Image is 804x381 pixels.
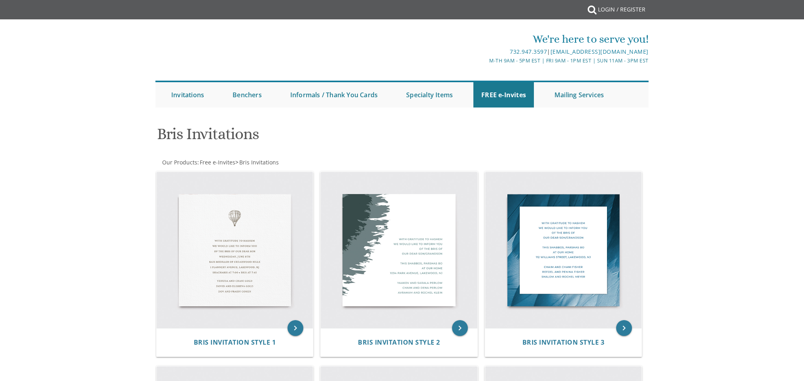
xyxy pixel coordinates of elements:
[238,158,279,166] a: Bris Invitations
[194,338,276,347] span: Bris Invitation Style 1
[161,158,197,166] a: Our Products
[547,82,612,108] a: Mailing Services
[398,82,461,108] a: Specialty Items
[288,320,303,336] a: keyboard_arrow_right
[239,158,279,166] span: Bris Invitations
[320,57,649,65] div: M-Th 9am - 5pm EST | Fri 9am - 1pm EST | Sun 11am - 3pm EST
[320,31,649,47] div: We're here to serve you!
[522,338,605,347] span: Bris Invitation Style 3
[473,82,534,108] a: FREE e-Invites
[157,172,313,328] img: Bris Invitation Style 1
[199,158,235,166] a: Free e-Invites
[616,320,632,336] a: keyboard_arrow_right
[225,82,270,108] a: Benchers
[320,47,649,57] div: |
[551,48,649,55] a: [EMAIL_ADDRESS][DOMAIN_NAME]
[282,82,386,108] a: Informals / Thank You Cards
[200,158,235,166] span: Free e-Invites
[235,158,279,166] span: >
[510,48,547,55] a: 732.947.3597
[155,158,402,166] div: :
[522,339,605,346] a: Bris Invitation Style 3
[157,125,480,149] h1: Bris Invitations
[485,172,642,328] img: Bris Invitation Style 3
[358,339,440,346] a: Bris Invitation Style 2
[452,320,468,336] a: keyboard_arrow_right
[163,82,212,108] a: Invitations
[358,338,440,347] span: Bris Invitation Style 2
[321,172,477,328] img: Bris Invitation Style 2
[194,339,276,346] a: Bris Invitation Style 1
